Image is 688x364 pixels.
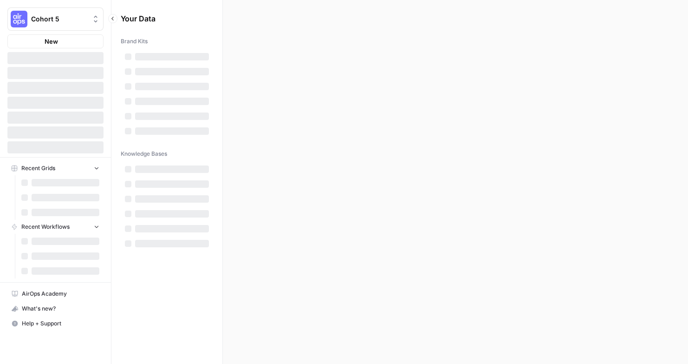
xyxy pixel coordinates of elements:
[7,316,104,331] button: Help + Support
[22,290,99,298] span: AirOps Academy
[7,34,104,48] button: New
[7,301,104,316] button: What's new?
[21,223,70,231] span: Recent Workflows
[121,13,202,24] span: Your Data
[7,7,104,31] button: Workspace: Cohort 5
[7,161,104,175] button: Recent Grids
[7,220,104,234] button: Recent Workflows
[11,11,27,27] img: Cohort 5 Logo
[121,37,148,46] span: Brand Kits
[22,319,99,328] span: Help + Support
[7,286,104,301] a: AirOps Academy
[8,302,103,316] div: What's new?
[31,14,87,24] span: Cohort 5
[121,150,167,158] span: Knowledge Bases
[45,37,58,46] span: New
[21,164,55,172] span: Recent Grids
